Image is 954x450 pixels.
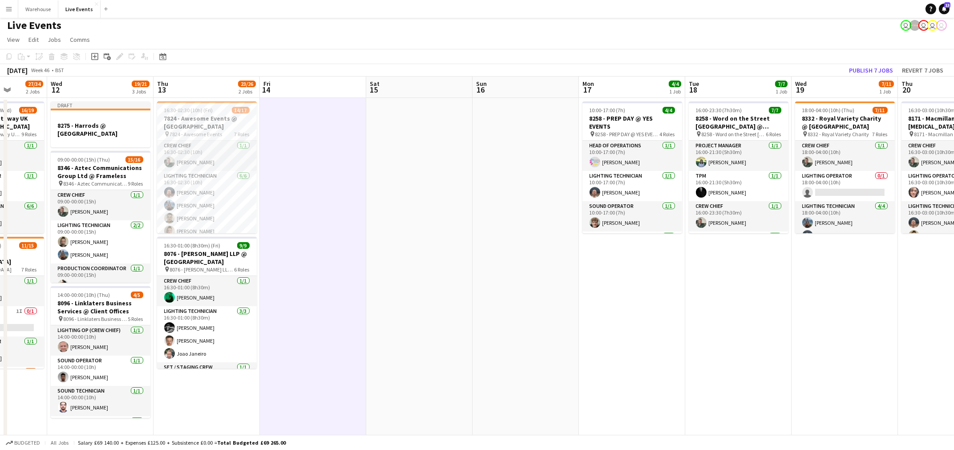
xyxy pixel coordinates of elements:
[898,65,947,76] button: Revert 7 jobs
[217,439,286,446] span: Total Budgeted £69 265.00
[66,34,93,45] a: Comms
[28,36,39,44] span: Edit
[845,65,897,76] button: Publish 7 jobs
[58,0,101,18] button: Live Events
[55,67,64,73] div: BST
[901,20,911,31] app-user-avatar: Eden Hopkins
[25,34,42,45] a: Edit
[48,36,61,44] span: Jobs
[18,0,58,18] button: Warehouse
[49,439,70,446] span: All jobs
[910,20,920,31] app-user-avatar: Production Managers
[939,4,950,14] a: 13
[927,20,938,31] app-user-avatar: Technical Department
[7,19,61,32] h1: Live Events
[78,439,286,446] div: Salary £69 140.00 + Expenses £125.00 + Subsistence £0.00 =
[7,66,28,75] div: [DATE]
[944,2,950,8] span: 13
[4,438,41,448] button: Budgeted
[918,20,929,31] app-user-avatar: Technical Department
[70,36,90,44] span: Comms
[7,36,20,44] span: View
[44,34,65,45] a: Jobs
[14,440,40,446] span: Budgeted
[936,20,947,31] app-user-avatar: Technical Department
[4,34,23,45] a: View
